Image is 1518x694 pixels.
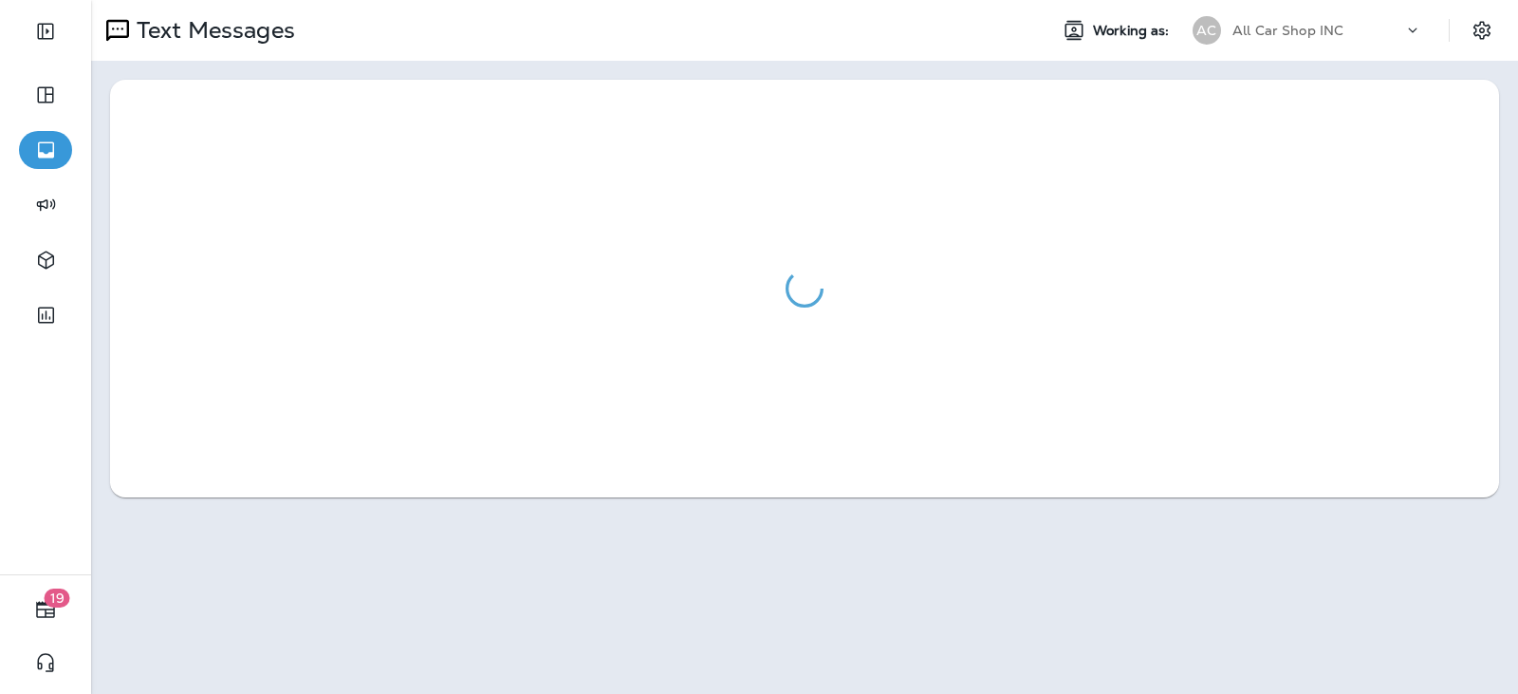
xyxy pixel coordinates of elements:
span: 19 [45,589,70,608]
button: 19 [19,591,72,628]
p: All Car Shop INC [1232,23,1343,38]
p: Text Messages [129,16,295,45]
span: Working as: [1093,23,1174,39]
div: AC [1193,16,1221,45]
button: Settings [1465,13,1499,47]
button: Expand Sidebar [19,12,72,50]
